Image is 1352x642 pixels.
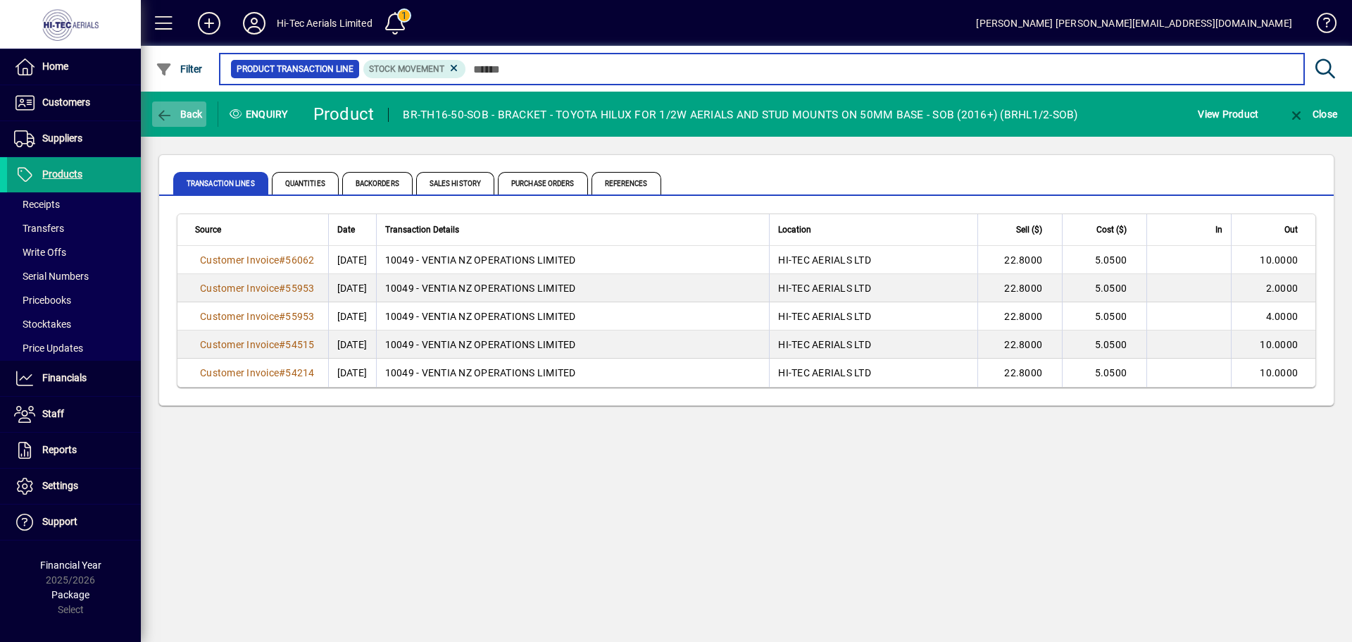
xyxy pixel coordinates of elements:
[977,359,1062,387] td: 22.8000
[1062,331,1146,359] td: 5.0500
[337,222,368,237] div: Date
[42,516,77,527] span: Support
[337,222,355,237] span: Date
[7,192,141,216] a: Receipts
[1306,3,1334,49] a: Knowledge Base
[376,359,770,387] td: 10049 - VENTIA NZ OPERATIONS LIMITED
[200,367,279,378] span: Customer Invoice
[272,172,339,195] span: Quantities
[1071,222,1139,237] div: Cost ($)
[1062,302,1146,331] td: 5.0500
[1096,222,1127,237] span: Cost ($)
[7,433,141,468] a: Reports
[195,222,221,237] span: Source
[200,283,279,294] span: Customer Invoice
[7,240,141,264] a: Write Offs
[7,469,141,504] a: Settings
[1284,222,1298,237] span: Out
[279,311,285,322] span: #
[200,311,279,322] span: Customer Invoice
[195,252,320,268] a: Customer Invoice#56062
[7,264,141,288] a: Serial Numbers
[156,63,203,75] span: Filter
[7,312,141,336] a: Stocktakes
[7,121,141,156] a: Suppliers
[778,339,871,350] span: HI-TEC AERIALS LTD
[14,247,66,258] span: Write Offs
[376,331,770,359] td: 10049 - VENTIA NZ OPERATIONS LIMITED
[376,302,770,331] td: 10049 - VENTIA NZ OPERATIONS LIMITED
[363,60,466,78] mat-chip: Product Transaction Type: Stock movement
[778,311,871,322] span: HI-TEC AERIALS LTD
[778,254,871,266] span: HI-TEC AERIALS LTD
[279,367,285,378] span: #
[277,12,373,35] div: Hi-Tec Aerials Limited
[987,222,1055,237] div: Sell ($)
[342,172,413,195] span: Backorders
[977,246,1062,274] td: 22.8000
[156,109,203,120] span: Back
[14,295,71,306] span: Pricebooks
[328,302,376,331] td: [DATE]
[14,223,64,234] span: Transfers
[42,372,87,383] span: Financials
[7,85,141,121] a: Customers
[42,132,82,144] span: Suppliers
[7,361,141,396] a: Financials
[42,168,82,180] span: Products
[977,274,1062,302] td: 22.8000
[977,302,1062,331] td: 22.8000
[285,339,314,350] span: 54515
[141,101,218,127] app-page-header-button: Back
[1062,274,1146,302] td: 5.0500
[195,365,320,381] a: Customer Invoice#54214
[279,254,285,266] span: #
[7,397,141,432] a: Staff
[313,103,375,125] div: Product
[285,311,314,322] span: 55953
[42,480,78,491] span: Settings
[195,280,320,296] a: Customer Invoice#55953
[279,283,285,294] span: #
[285,367,314,378] span: 54214
[279,339,285,350] span: #
[778,222,811,237] span: Location
[1215,222,1222,237] span: In
[1266,283,1298,294] span: 2.0000
[14,342,83,354] span: Price Updates
[42,97,90,108] span: Customers
[7,336,141,360] a: Price Updates
[1284,101,1341,127] button: Close
[976,12,1292,35] div: [PERSON_NAME] [PERSON_NAME][EMAIL_ADDRESS][DOMAIN_NAME]
[152,56,206,82] button: Filter
[51,589,89,600] span: Package
[237,62,353,76] span: Product Transaction Line
[1266,311,1298,322] span: 4.0000
[40,560,101,571] span: Financial Year
[778,222,969,237] div: Location
[195,222,320,237] div: Source
[42,61,68,72] span: Home
[1288,109,1337,120] span: Close
[977,331,1062,359] td: 22.8000
[1016,222,1042,237] span: Sell ($)
[328,359,376,387] td: [DATE]
[376,274,770,302] td: 10049 - VENTIA NZ OPERATIONS LIMITED
[1260,339,1298,350] span: 10.0000
[328,274,376,302] td: [DATE]
[285,283,314,294] span: 55953
[200,254,279,266] span: Customer Invoice
[173,172,268,195] span: Transaction Lines
[218,103,303,125] div: Enquiry
[1194,101,1262,127] button: View Product
[7,216,141,240] a: Transfers
[416,172,494,195] span: Sales History
[232,11,277,36] button: Profile
[187,11,232,36] button: Add
[200,339,279,350] span: Customer Invoice
[7,288,141,312] a: Pricebooks
[195,309,320,324] a: Customer Invoice#55953
[1198,103,1258,125] span: View Product
[195,337,320,352] a: Customer Invoice#54515
[14,199,60,210] span: Receipts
